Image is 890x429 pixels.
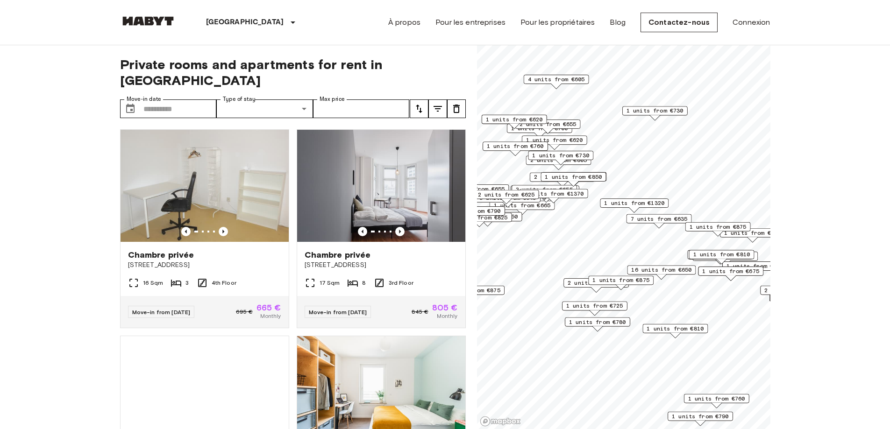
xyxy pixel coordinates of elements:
[439,286,505,300] div: Map marker
[541,172,606,187] div: Map marker
[627,265,696,280] div: Map marker
[297,130,465,242] img: Marketing picture of unit DE-01-047-05H
[437,312,457,320] span: Monthly
[362,279,366,287] span: 8
[481,115,547,129] div: Map marker
[769,292,838,307] div: Map marker
[764,286,821,295] span: 2 units from €960
[519,189,588,204] div: Map marker
[523,190,584,198] span: 1 units from €1370
[687,250,753,265] div: Map marker
[688,394,745,403] span: 1 units from €760
[457,212,518,221] span: 1 units from €1150
[358,227,367,236] button: Previous image
[121,130,289,242] img: Marketing picture of unit DE-01-031-02M
[256,303,281,312] span: 665 €
[485,115,542,124] span: 1 units from €620
[516,185,573,194] span: 3 units from €655
[309,309,367,316] span: Move-in from [DATE]
[515,120,580,134] div: Map marker
[626,106,683,115] span: 1 units from €730
[428,99,447,118] button: tune
[528,151,593,165] div: Map marker
[389,279,413,287] span: 3rd Floor
[684,394,749,408] div: Map marker
[604,199,664,207] span: 1 units from €1320
[529,172,595,187] div: Map marker
[672,412,729,421] span: 1 units from €790
[534,173,591,181] span: 2 units from €655
[219,227,228,236] button: Previous image
[320,95,345,103] label: Max price
[447,99,466,118] button: tune
[541,172,606,186] div: Map marker
[444,207,501,215] span: 1 units from €790
[726,262,783,270] span: 1 units from €810
[521,135,587,150] div: Map marker
[569,318,626,326] span: 1 units from €780
[689,223,746,231] span: 1 units from €875
[600,198,669,213] div: Map marker
[592,276,649,284] span: 1 units from €875
[769,292,838,307] div: Map marker
[443,286,500,295] span: 1 units from €875
[487,142,544,150] span: 1 units from €760
[566,302,623,310] span: 1 units from €725
[236,308,253,316] span: 695 €
[641,13,718,32] a: Contactez-nous
[483,141,548,156] div: Map marker
[446,213,512,227] div: Map marker
[630,215,687,223] span: 7 units from €635
[223,95,256,103] label: Type of stay
[512,185,577,199] div: Map marker
[297,129,466,328] a: Marketing picture of unit DE-01-047-05HPrevious imagePrevious imageChambre privée[STREET_ADDRESS]...
[440,184,509,199] div: Map marker
[435,17,506,28] a: Pour les entreprises
[610,17,626,28] a: Blog
[622,106,687,120] div: Map marker
[132,309,191,316] span: Move-in from [DATE]
[388,17,420,28] a: À propos
[453,212,522,226] div: Map marker
[440,206,505,221] div: Map marker
[733,17,770,28] a: Connexion
[305,260,458,270] span: [STREET_ADDRESS]
[693,250,750,259] span: 1 units from €810
[689,250,754,264] div: Map marker
[562,301,627,316] div: Map marker
[685,222,750,237] div: Map marker
[722,261,788,276] div: Map marker
[526,136,583,144] span: 1 units from €620
[563,278,629,293] div: Map marker
[760,286,826,300] div: Map marker
[520,17,595,28] a: Pour les propriétaires
[668,412,733,426] div: Map marker
[473,190,539,204] div: Map marker
[127,95,161,103] label: Move-in date
[410,99,428,118] button: tune
[511,185,579,200] div: Map marker
[519,120,576,128] span: 2 units from €655
[568,279,625,287] span: 2 units from €865
[724,229,781,237] span: 1 units from €785
[692,252,758,266] div: Map marker
[588,275,654,290] div: Map marker
[493,201,550,210] span: 1 units from €665
[526,155,591,170] div: Map marker
[320,279,340,287] span: 17 Sqm
[770,293,839,307] div: Map marker
[480,416,521,427] a: Mapbox logo
[489,201,555,215] div: Map marker
[477,190,534,199] span: 2 units from €625
[702,267,759,275] span: 1 units from €675
[120,56,466,88] span: Private rooms and apartments for rent in [GEOGRAPHIC_DATA]
[212,279,236,287] span: 4th Floor
[642,324,708,338] div: Map marker
[719,228,785,243] div: Map marker
[565,317,630,332] div: Map marker
[432,303,458,312] span: 805 €
[206,17,284,28] p: [GEOGRAPHIC_DATA]
[698,267,763,281] div: Map marker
